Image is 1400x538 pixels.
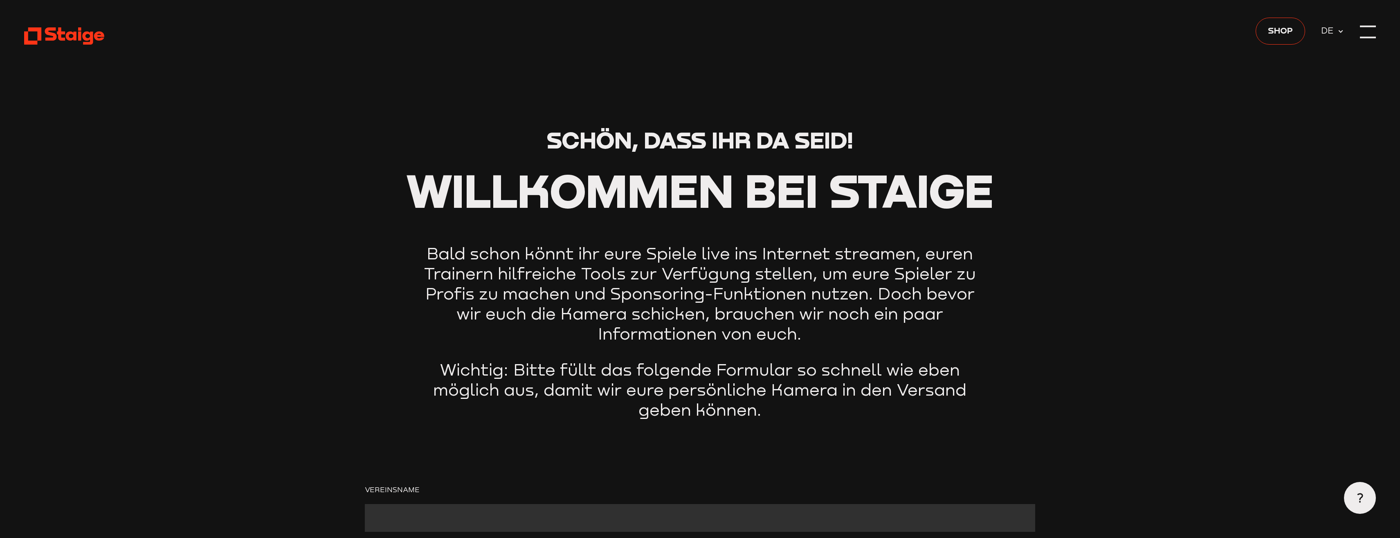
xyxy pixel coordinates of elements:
span: Shop [1268,23,1293,37]
p: Wichtig: Bitte füllt das folgende Formular so schnell wie eben möglich aus, damit wir eure persön... [424,360,976,420]
span: Willkommen bei Staige [406,162,993,218]
a: Shop [1256,18,1306,45]
p: Bald schon könnt ihr eure Spiele live ins Internet streamen, euren Trainern hilfreiche Tools zur ... [424,244,976,344]
span: Schön, dass ihr da seid! [547,126,853,154]
label: Vereinsname [365,484,1035,496]
span: DE [1321,24,1337,38]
